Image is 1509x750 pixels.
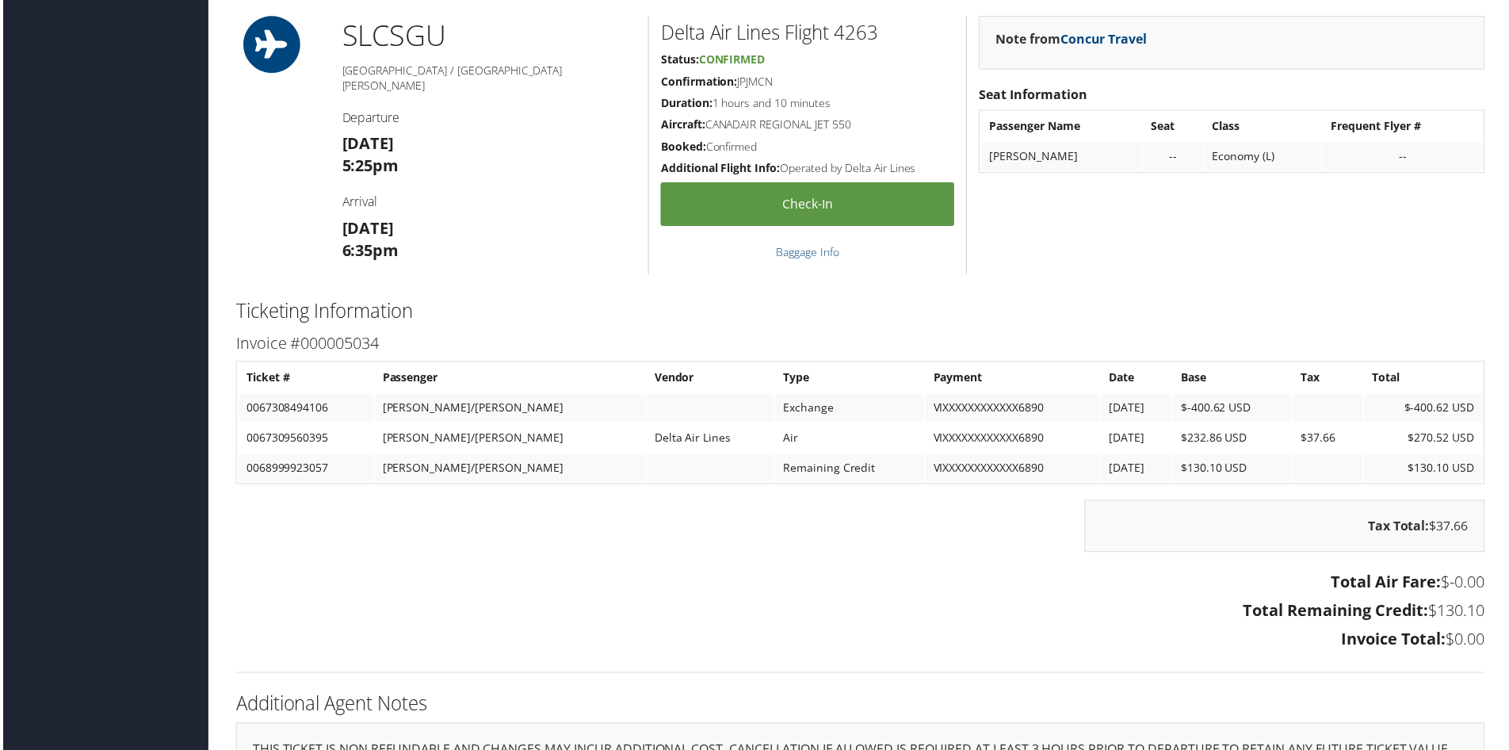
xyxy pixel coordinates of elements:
th: Class [1206,113,1324,141]
th: Date [1102,365,1173,393]
td: 0067309560395 [236,425,372,453]
strong: Seat Information [980,86,1088,103]
h3: $-0.00 [234,573,1488,595]
h5: [GEOGRAPHIC_DATA] / [GEOGRAPHIC_DATA][PERSON_NAME] [340,63,636,94]
td: [PERSON_NAME] [982,143,1143,171]
h5: CANADAIR REGIONAL JET 550 [660,117,955,133]
th: Seat [1144,113,1204,141]
strong: Confirmation: [660,74,737,89]
h3: Invoice #000005034 [234,334,1488,356]
td: VIXXXXXXXXXXXX6890 [926,455,1101,484]
h3: $0.00 [234,630,1488,652]
th: Base [1175,365,1293,393]
strong: Total Air Fare: [1333,573,1444,595]
td: 0068999923057 [236,455,372,484]
h5: Confirmed [660,140,955,155]
td: Air [775,425,924,453]
td: [PERSON_NAME]/[PERSON_NAME] [373,455,645,484]
strong: Duration: [660,95,712,110]
th: Passenger Name [982,113,1143,141]
strong: Total Remaining Credit: [1245,602,1431,623]
div: -- [1152,150,1196,164]
td: [PERSON_NAME]/[PERSON_NAME] [373,425,645,453]
td: $232.86 USD [1175,425,1293,453]
h1: SLC SGU [340,16,636,55]
td: [DATE] [1102,395,1173,423]
strong: Note from [996,30,1148,48]
th: Vendor [646,365,774,393]
td: VIXXXXXXXXXXXX6890 [926,425,1101,453]
strong: Invoice Total: [1343,630,1449,652]
h5: 1 hours and 10 minutes [660,95,955,111]
div: $37.66 [1086,502,1488,554]
strong: [DATE] [340,218,392,239]
strong: [DATE] [340,133,392,155]
td: VIXXXXXXXXXXXX6890 [926,395,1101,423]
strong: Tax Total: [1370,519,1432,537]
h2: Delta Air Lines Flight 4263 [660,19,955,46]
td: Economy (L) [1206,143,1324,171]
td: $37.66 [1295,425,1365,453]
td: [PERSON_NAME]/[PERSON_NAME] [373,395,645,423]
div: -- [1333,150,1477,164]
h2: Additional Agent Notes [234,693,1488,720]
td: [DATE] [1102,425,1173,453]
h3: $130.10 [234,602,1488,624]
strong: Additional Flight Info: [660,161,780,176]
th: Total [1366,365,1485,393]
th: Passenger [373,365,645,393]
td: Delta Air Lines [646,425,774,453]
th: Frequent Flyer # [1325,113,1485,141]
td: Remaining Credit [775,455,924,484]
th: Tax [1295,365,1365,393]
h5: JPJMCN [660,74,955,90]
td: Exchange [775,395,924,423]
td: $130.10 USD [1175,455,1293,484]
span: Confirmed [698,52,765,67]
strong: Aircraft: [660,117,705,132]
strong: Status: [660,52,698,67]
th: Type [775,365,924,393]
td: [DATE] [1102,455,1173,484]
td: $-400.62 USD [1175,395,1293,423]
h2: Ticketing Information [234,299,1488,326]
a: Baggage Info [776,245,839,260]
h4: Arrival [340,193,636,211]
strong: Booked: [660,140,705,155]
th: Payment [926,365,1101,393]
th: Ticket # [236,365,372,393]
h4: Departure [340,109,636,127]
td: 0067308494106 [236,395,372,423]
a: Check-in [660,183,955,227]
td: $130.10 USD [1366,455,1485,484]
a: Concur Travel [1061,30,1148,48]
td: $270.52 USD [1366,425,1485,453]
strong: 5:25pm [340,155,397,177]
td: $-400.62 USD [1366,395,1485,423]
strong: 6:35pm [340,240,397,262]
h5: Operated by Delta Air Lines [660,161,955,177]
